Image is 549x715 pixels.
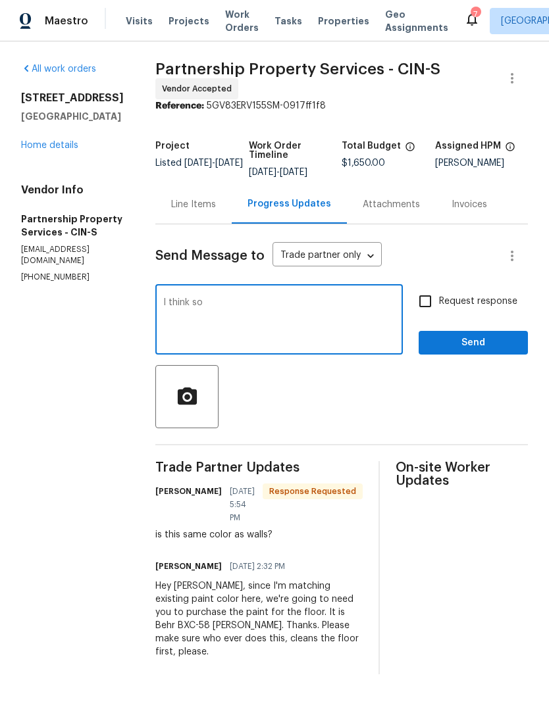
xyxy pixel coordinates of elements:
span: [DATE] [280,168,307,177]
span: Maestro [45,14,88,28]
a: All work orders [21,64,96,74]
div: Line Items [171,198,216,211]
h5: Project [155,141,190,151]
div: 5GV83ERV155SM-0917ff1f8 [155,99,528,112]
div: is this same color as walls? [155,528,363,541]
h5: Work Order Timeline [249,141,342,160]
h5: Partnership Property Services - CIN-S [21,212,124,239]
span: Work Orders [225,8,259,34]
b: Reference: [155,101,204,111]
p: [EMAIL_ADDRESS][DOMAIN_NAME] [21,244,124,266]
h6: [PERSON_NAME] [155,485,222,498]
div: Attachments [363,198,420,211]
p: [PHONE_NUMBER] [21,272,124,283]
h4: Vendor Info [21,184,124,197]
span: Send Message to [155,249,265,262]
span: Geo Assignments [385,8,448,34]
span: Partnership Property Services - CIN-S [155,61,440,77]
div: Progress Updates [248,197,331,210]
span: On-site Worker Updates [396,461,528,487]
div: 7 [471,8,480,21]
h5: Assigned HPM [435,141,501,151]
span: Trade Partner Updates [155,461,363,474]
span: [DATE] [184,159,212,168]
span: The total cost of line items that have been proposed by Opendoor. This sum includes line items th... [405,141,415,159]
div: Invoices [452,198,487,211]
span: Visits [126,14,153,28]
h5: [GEOGRAPHIC_DATA] [21,110,124,123]
span: Send [429,335,517,351]
h2: [STREET_ADDRESS] [21,91,124,105]
span: Request response [439,295,517,308]
span: - [249,168,307,177]
span: Tasks [274,16,302,26]
span: - [184,159,243,168]
div: Trade partner only [273,245,382,267]
span: Projects [169,14,209,28]
span: Response Requested [264,485,361,498]
a: Home details [21,141,78,150]
span: $1,650.00 [342,159,385,168]
span: [DATE] 2:32 PM [230,560,285,573]
button: Send [419,331,528,355]
span: [DATE] [249,168,276,177]
span: The hpm assigned to this work order. [505,141,515,159]
span: [DATE] 5:54 PM [230,485,255,524]
span: Vendor Accepted [162,82,237,95]
h6: [PERSON_NAME] [155,560,222,573]
div: Hey [PERSON_NAME], since I'm matching existing paint color here, we're going to need you to purch... [155,579,363,658]
div: [PERSON_NAME] [435,159,529,168]
span: [DATE] [215,159,243,168]
h5: Total Budget [342,141,401,151]
textarea: I think so [163,298,395,344]
span: Properties [318,14,369,28]
span: Listed [155,159,243,168]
